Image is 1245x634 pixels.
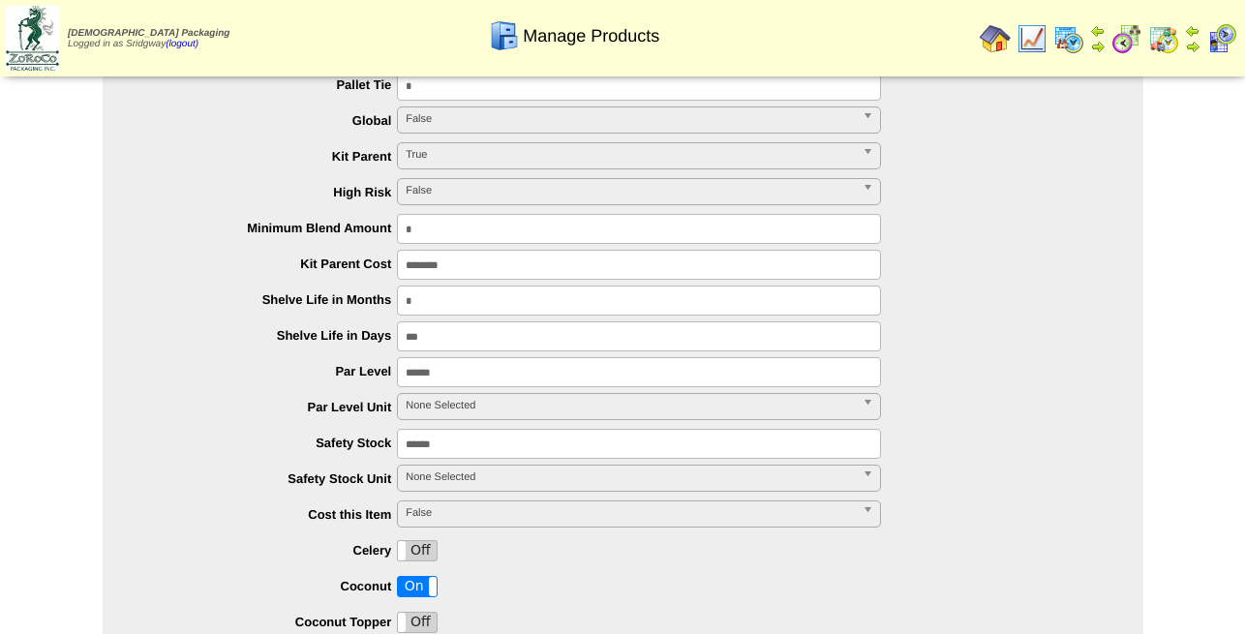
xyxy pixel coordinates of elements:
[1090,39,1106,54] img: arrowright.gif
[141,579,398,593] label: Coconut
[141,328,398,343] label: Shelve Life in Days
[1090,23,1106,39] img: arrowleft.gif
[141,292,398,307] label: Shelve Life in Months
[406,501,855,525] span: False
[141,471,398,486] label: Safety Stock Unit
[397,540,438,561] div: OnOff
[141,400,398,414] label: Par Level Unit
[141,77,398,92] label: Pallet Tie
[141,615,398,629] label: Coconut Topper
[141,364,398,378] label: Par Level
[141,221,398,235] label: Minimum Blend Amount
[1053,23,1084,54] img: calendarprod.gif
[406,466,855,489] span: None Selected
[166,39,198,49] a: (logout)
[406,394,855,417] span: None Selected
[523,26,659,46] span: Manage Products
[141,185,398,199] label: High Risk
[1185,39,1200,54] img: arrowright.gif
[1148,23,1179,54] img: calendarinout.gif
[68,28,229,39] span: [DEMOGRAPHIC_DATA] Packaging
[489,20,520,51] img: cabinet.gif
[141,543,398,558] label: Celery
[980,23,1011,54] img: home.gif
[1206,23,1237,54] img: calendarcustomer.gif
[397,576,438,597] div: OnOff
[1111,23,1142,54] img: calendarblend.gif
[1185,23,1200,39] img: arrowleft.gif
[141,257,398,271] label: Kit Parent Cost
[398,613,437,632] label: Off
[141,507,398,522] label: Cost this Item
[6,6,59,71] img: zoroco-logo-small.webp
[398,541,437,560] label: Off
[141,436,398,450] label: Safety Stock
[68,28,229,49] span: Logged in as Sridgway
[398,577,437,596] label: On
[397,612,438,633] div: OnOff
[406,179,855,202] span: False
[406,107,855,131] span: False
[406,143,855,166] span: True
[1017,23,1048,54] img: line_graph.gif
[141,149,398,164] label: Kit Parent
[141,113,398,128] label: Global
